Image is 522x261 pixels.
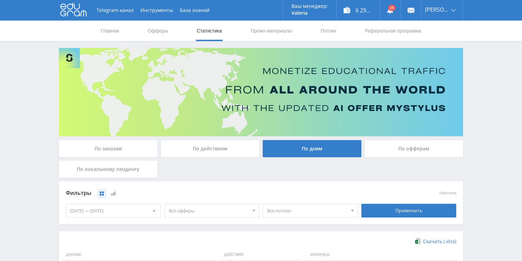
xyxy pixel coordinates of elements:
[169,204,249,217] span: Все офферы
[219,249,302,261] span: Действия:
[305,249,458,261] span: Финансы:
[59,140,158,157] div: По заказам
[196,21,223,41] a: Статистика
[59,48,463,136] img: Banner
[365,140,463,157] div: По офферам
[423,239,456,244] span: Скачать (.xlsx)
[361,204,457,217] div: Применить
[263,140,361,157] div: По дням
[62,249,215,261] span: Данные:
[291,3,328,9] p: Ваш менеджер:
[100,21,120,41] a: Главная
[147,21,169,41] a: Офферы
[66,204,161,217] div: [DATE] — [DATE]
[415,238,456,245] a: Скачать (.xlsx)
[291,10,328,16] p: Valeria
[250,21,293,41] a: Промо-материалы
[161,140,260,157] div: По действиям
[425,7,449,12] span: [PERSON_NAME]
[59,161,158,178] div: По локальному лендингу
[364,21,422,41] a: Реферальная программа
[415,238,421,245] img: xlsx
[267,204,347,217] span: Все потоки
[439,191,456,195] button: сбросить
[66,188,358,198] div: Фильтры
[320,21,337,41] a: Потоки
